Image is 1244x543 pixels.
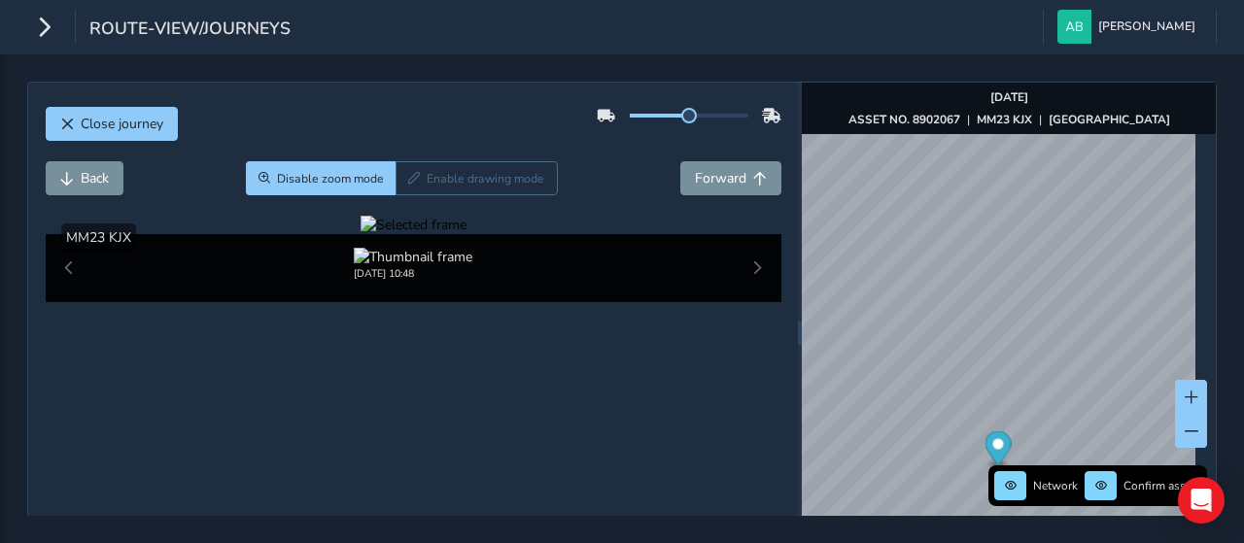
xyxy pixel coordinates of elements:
span: route-view/journeys [89,17,291,44]
span: Confirm assets [1123,478,1201,493]
span: [PERSON_NAME] [1098,10,1195,44]
span: MM23 KJX [66,228,131,247]
span: Disable zoom mode [277,171,384,187]
span: Forward [695,169,746,187]
span: Close journey [81,115,163,133]
strong: ASSET NO. 8902067 [848,112,960,127]
span: Back [81,169,109,187]
img: Thumbnail frame [354,248,472,266]
strong: [DATE] [990,89,1028,105]
img: diamond-layout [1057,10,1091,44]
strong: [GEOGRAPHIC_DATA] [1049,112,1170,127]
strong: MM23 KJX [977,112,1032,127]
button: Zoom [246,161,397,195]
button: Forward [680,161,781,195]
div: [DATE] 10:48 [354,266,472,281]
button: Close journey [46,107,178,141]
div: Open Intercom Messenger [1178,477,1225,524]
div: | | [848,112,1170,127]
div: Map marker [985,431,1012,471]
button: [PERSON_NAME] [1057,10,1202,44]
button: Back [46,161,123,195]
span: Network [1033,478,1078,493]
